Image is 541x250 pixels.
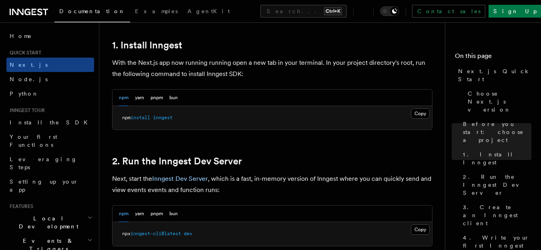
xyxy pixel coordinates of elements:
button: bun [169,90,178,106]
span: install [131,115,150,120]
button: Copy [411,108,430,119]
a: Choose Next.js version [465,86,531,117]
span: Documentation [59,8,125,14]
div: Domain Overview [30,47,72,52]
h4: On this page [455,51,531,64]
span: AgentKit [187,8,230,14]
a: Python [6,86,94,101]
a: Before you start: choose a project [460,117,531,147]
button: pnpm [151,206,163,222]
button: npm [119,206,129,222]
a: Home [6,29,94,43]
span: Features [6,203,33,210]
a: Install the SDK [6,115,94,130]
button: yarn [135,206,144,222]
span: Node.js [10,76,48,82]
span: Install the SDK [10,119,93,126]
span: 1. Install Inngest [463,150,531,166]
span: inngest [153,115,173,120]
a: Contact sales [412,5,485,18]
a: Next.js [6,58,94,72]
p: Next, start the , which is a fast, in-memory version of Inngest where you can quickly send and vi... [112,173,432,196]
button: bun [169,206,178,222]
button: Local Development [6,211,94,234]
div: Domain: [DOMAIN_NAME] [21,21,88,27]
span: Setting up your app [10,178,78,193]
span: 2. Run the Inngest Dev Server [463,173,531,197]
div: v 4.0.25 [22,13,39,19]
a: Examples [130,2,183,22]
a: 2. Run the Inngest Dev Server [112,156,242,167]
img: tab_domain_overview_orange.svg [22,46,28,53]
span: npx [122,231,131,236]
span: Local Development [6,214,87,230]
a: AgentKit [183,2,235,22]
button: Copy [411,224,430,235]
span: dev [184,231,192,236]
a: Setting up your app [6,174,94,197]
a: Node.js [6,72,94,86]
kbd: Ctrl+K [324,7,342,15]
a: Inngest Dev Server [152,175,208,182]
span: Next.js [10,62,48,68]
span: Quick start [6,50,41,56]
button: pnpm [151,90,163,106]
img: tab_keywords_by_traffic_grey.svg [80,46,86,53]
a: 2. Run the Inngest Dev Server [460,170,531,200]
span: 3. Create an Inngest client [463,203,531,227]
img: logo_orange.svg [13,13,19,19]
button: npm [119,90,129,106]
span: Choose Next.js version [468,90,531,114]
span: Python [10,90,39,97]
a: Leveraging Steps [6,152,94,174]
span: Before you start: choose a project [463,120,531,144]
a: Next.js Quick Start [455,64,531,86]
button: Toggle dark mode [380,6,399,16]
span: Examples [135,8,178,14]
span: npm [122,115,131,120]
span: inngest-cli@latest [131,231,181,236]
img: website_grey.svg [13,21,19,27]
span: Home [10,32,32,40]
p: With the Next.js app now running running open a new tab in your terminal. In your project directo... [112,57,432,80]
span: Leveraging Steps [10,156,77,170]
div: Keywords by Traffic [88,47,135,52]
a: 1. Install Inngest [112,40,182,51]
span: Your first Functions [10,134,57,148]
a: Documentation [54,2,130,22]
a: 1. Install Inngest [460,147,531,170]
a: Your first Functions [6,130,94,152]
button: Search...Ctrl+K [260,5,347,18]
a: 3. Create an Inngest client [460,200,531,230]
button: yarn [135,90,144,106]
span: Inngest tour [6,107,45,114]
span: Next.js Quick Start [458,67,531,83]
